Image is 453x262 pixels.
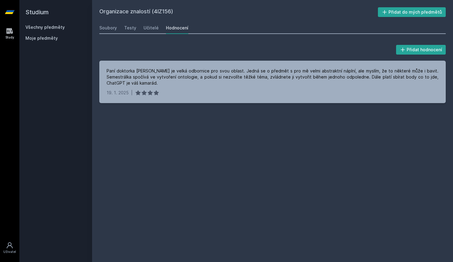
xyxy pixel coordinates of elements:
div: Paní doktorka [PERSON_NAME] je velká odbornice pro svou oblast. Jedná se o předmět s pro mě velmi... [107,68,438,86]
div: Testy [124,25,136,31]
div: Hodnocení [166,25,188,31]
a: Soubory [99,22,117,34]
div: | [131,90,133,96]
button: Přidat hodnocení [396,45,446,55]
div: Soubory [99,25,117,31]
a: Hodnocení [166,22,188,34]
a: Study [1,24,18,43]
div: Study [5,35,14,40]
h2: Organizace znalostí (4IZ156) [99,7,378,17]
div: Uživatel [3,250,16,254]
div: Učitelé [144,25,159,31]
a: Všechny předměty [25,25,65,30]
span: Moje předměty [25,35,58,41]
a: Učitelé [144,22,159,34]
button: Přidat do mých předmětů [378,7,446,17]
div: 19. 1. 2025 [107,90,129,96]
a: Uživatel [1,239,18,257]
a: Testy [124,22,136,34]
